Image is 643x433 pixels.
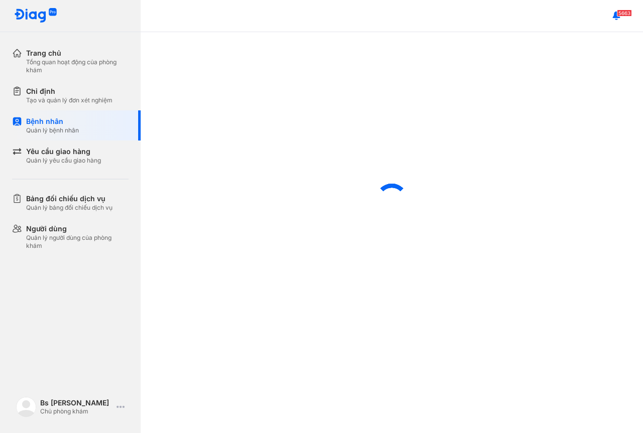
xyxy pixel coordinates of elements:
[26,126,79,134] div: Quản lý bệnh nhân
[26,48,129,58] div: Trang chủ
[26,96,113,104] div: Tạo và quản lý đơn xét nghiệm
[26,86,113,96] div: Chỉ định
[26,116,79,126] div: Bệnh nhân
[40,398,113,407] div: Bs [PERSON_NAME]
[617,10,632,17] span: 5663
[14,8,57,24] img: logo
[26,157,101,165] div: Quản lý yêu cầu giao hàng
[26,194,113,204] div: Bảng đối chiếu dịch vụ
[16,397,36,417] img: logo
[26,224,129,234] div: Người dùng
[26,58,129,74] div: Tổng quan hoạt động của phòng khám
[26,147,101,157] div: Yêu cầu giao hàng
[40,407,113,415] div: Chủ phòng khám
[26,234,129,250] div: Quản lý người dùng của phòng khám
[26,204,113,212] div: Quản lý bảng đối chiếu dịch vụ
